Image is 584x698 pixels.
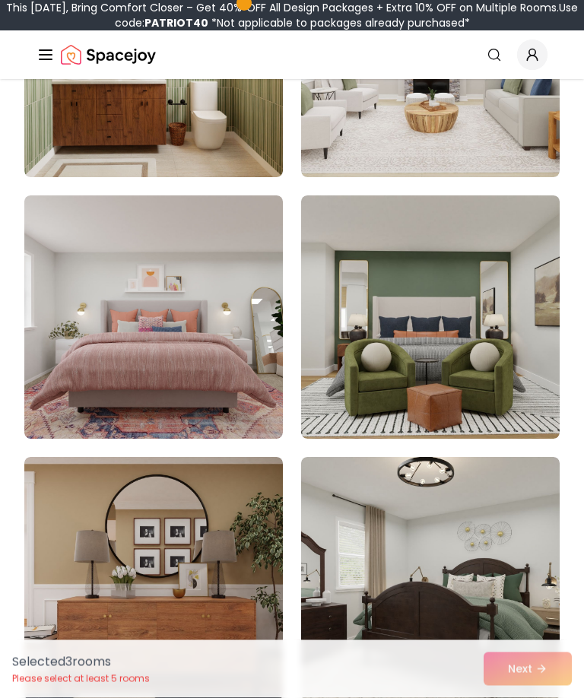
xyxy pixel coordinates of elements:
[61,40,156,70] img: Spacejoy Logo
[12,653,150,671] p: Selected 3 room s
[12,673,150,685] p: Please select at least 5 rooms
[208,15,470,30] span: *Not applicable to packages already purchased*
[301,196,560,439] img: Room room-38
[36,30,547,79] nav: Global
[24,196,283,439] img: Room room-37
[61,40,156,70] a: Spacejoy
[144,15,208,30] b: PATRIOT40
